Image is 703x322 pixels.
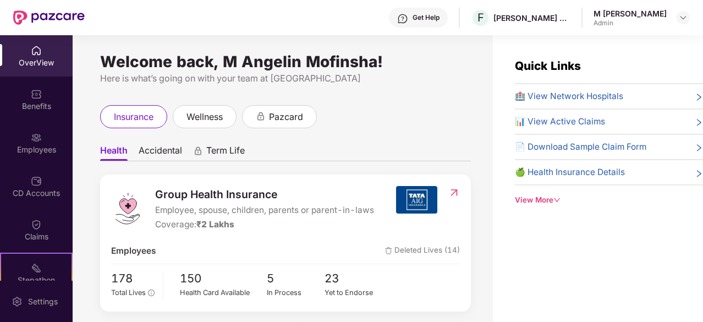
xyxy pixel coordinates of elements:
img: svg+xml;base64,PHN2ZyBpZD0iRHJvcGRvd24tMzJ4MzIiIHhtbG5zPSJodHRwOi8vd3d3LnczLm9yZy8yMDAwL3N2ZyIgd2... [679,13,688,22]
div: Coverage: [155,218,374,231]
img: svg+xml;base64,PHN2ZyB4bWxucz0iaHR0cDovL3d3dy53My5vcmcvMjAwMC9zdmciIHdpZHRoPSIyMSIgaGVpZ2h0PSIyMC... [31,263,42,274]
div: Settings [25,296,61,307]
div: View More [515,194,703,206]
img: svg+xml;base64,PHN2ZyBpZD0iRW1wbG95ZWVzIiB4bWxucz0iaHR0cDovL3d3dy53My5vcmcvMjAwMC9zdmciIHdpZHRoPS... [31,132,42,143]
span: down [553,197,561,204]
img: svg+xml;base64,PHN2ZyBpZD0iQmVuZWZpdHMiIHhtbG5zPSJodHRwOi8vd3d3LnczLm9yZy8yMDAwL3N2ZyIgd2lkdGg9Ij... [31,89,42,100]
div: Get Help [413,13,440,22]
span: Total Lives [111,288,146,297]
span: 150 [180,270,267,288]
div: animation [193,146,203,156]
div: Welcome back, M Angelin Mofinsha! [100,57,471,66]
span: right [695,92,703,103]
span: insurance [114,110,153,124]
div: In Process [267,287,325,298]
span: 📊 View Active Claims [515,115,605,128]
img: svg+xml;base64,PHN2ZyBpZD0iQ0RfQWNjb3VudHMiIGRhdGEtbmFtZT0iQ0QgQWNjb3VudHMiIHhtbG5zPSJodHRwOi8vd3... [31,176,42,187]
div: [PERSON_NAME] & [PERSON_NAME] Labs Private Limited [493,13,570,23]
div: Admin [594,19,667,28]
span: 178 [111,270,155,288]
div: Yet to Endorse [325,287,383,298]
span: ₹2 Lakhs [196,219,234,230]
span: right [695,117,703,128]
img: RedirectIcon [448,187,460,198]
img: deleteIcon [385,247,392,254]
img: insurerIcon [396,186,437,214]
span: F [477,11,484,24]
span: Deleted Lives (14) [385,244,460,258]
span: Group Health Insurance [155,186,374,203]
span: wellness [186,110,223,124]
span: Health [100,145,128,161]
span: right [695,168,703,179]
span: info-circle [148,290,154,296]
span: 📄 Download Sample Claim Form [515,140,646,154]
div: animation [256,111,266,121]
span: 🍏 Health Insurance Details [515,166,625,179]
img: svg+xml;base64,PHN2ZyBpZD0iSGVscC0zMngzMiIgeG1sbnM9Imh0dHA6Ly93d3cudzMub3JnLzIwMDAvc3ZnIiB3aWR0aD... [397,13,408,24]
span: Accidental [139,145,182,161]
span: Term Life [206,145,245,161]
span: Quick Links [515,59,581,73]
span: 🏥 View Network Hospitals [515,90,623,103]
img: svg+xml;base64,PHN2ZyBpZD0iU2V0dGluZy0yMHgyMCIgeG1sbnM9Imh0dHA6Ly93d3cudzMub3JnLzIwMDAvc3ZnIiB3aW... [12,296,23,307]
div: Health Card Available [180,287,267,298]
div: Here is what’s going on with your team at [GEOGRAPHIC_DATA] [100,72,471,85]
img: New Pazcare Logo [13,10,85,25]
span: 5 [267,270,325,288]
img: svg+xml;base64,PHN2ZyBpZD0iQ2xhaW0iIHhtbG5zPSJodHRwOi8vd3d3LnczLm9yZy8yMDAwL3N2ZyIgd2lkdGg9IjIwIi... [31,219,42,230]
span: right [695,143,703,154]
span: Employees [111,244,156,258]
span: 23 [325,270,383,288]
div: Stepathon [1,275,72,286]
span: Employee, spouse, children, parents or parent-in-laws [155,204,374,217]
div: M [PERSON_NAME] [594,8,667,19]
span: pazcard [269,110,303,124]
img: svg+xml;base64,PHN2ZyBpZD0iSG9tZSIgeG1sbnM9Imh0dHA6Ly93d3cudzMub3JnLzIwMDAvc3ZnIiB3aWR0aD0iMjAiIG... [31,45,42,56]
img: logo [111,192,144,225]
